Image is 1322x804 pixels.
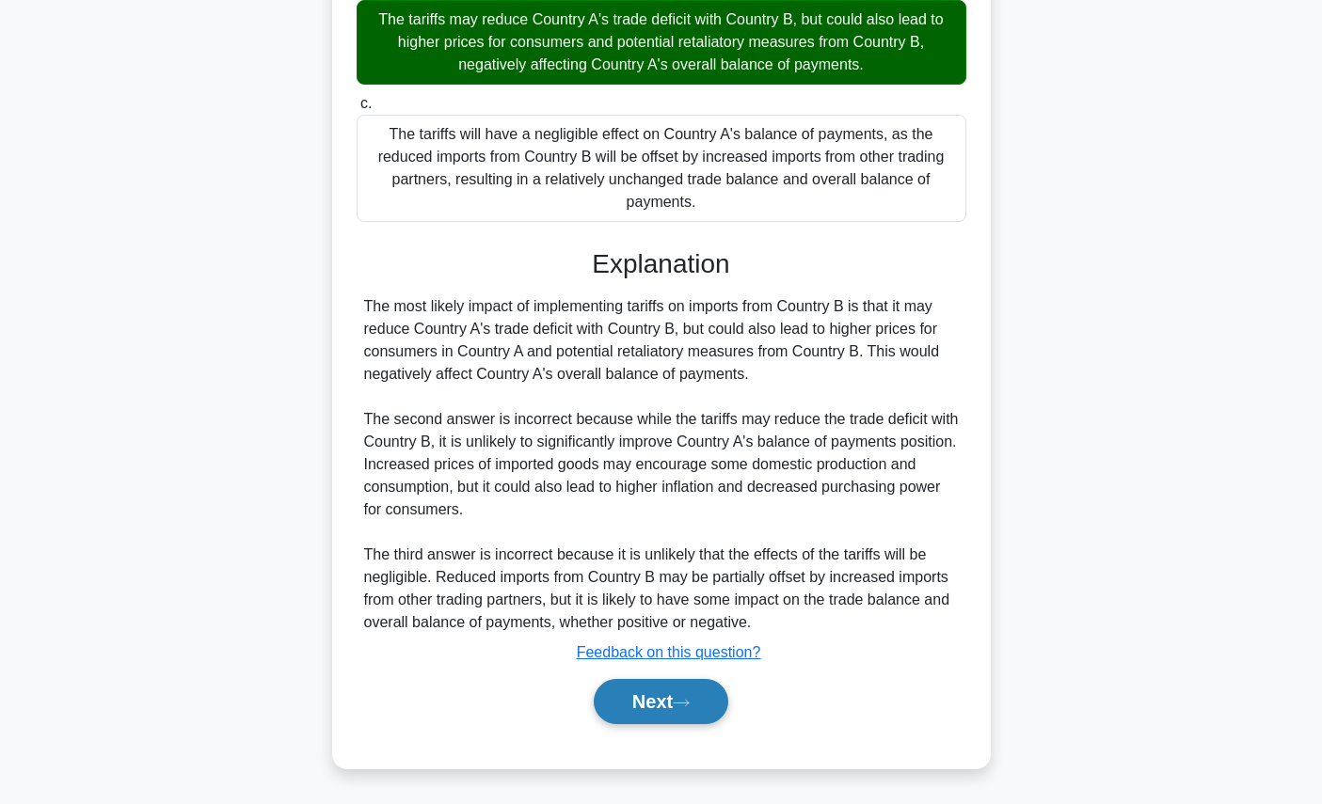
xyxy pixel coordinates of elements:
[360,95,372,111] span: c.
[364,295,959,634] div: The most likely impact of implementing tariffs on imports from Country B is that it may reduce Co...
[594,679,728,724] button: Next
[368,248,955,280] h3: Explanation
[357,115,966,222] div: The tariffs will have a negligible effect on Country A's balance of payments, as the reduced impo...
[577,644,761,660] a: Feedback on this question?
